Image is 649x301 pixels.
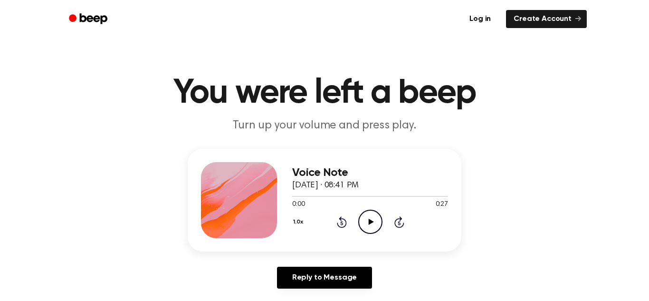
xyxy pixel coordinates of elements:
[62,10,116,29] a: Beep
[277,267,372,289] a: Reply to Message
[506,10,587,28] a: Create Account
[292,200,305,210] span: 0:00
[292,181,359,190] span: [DATE] · 08:41 PM
[142,118,507,134] p: Turn up your volume and press play.
[292,214,306,230] button: 1.0x
[460,8,500,30] a: Log in
[292,166,448,179] h3: Voice Note
[436,200,448,210] span: 0:27
[81,76,568,110] h1: You were left a beep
